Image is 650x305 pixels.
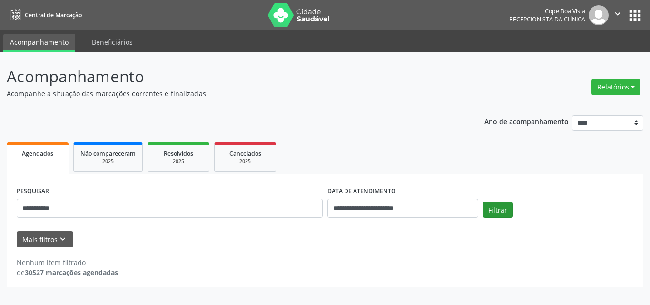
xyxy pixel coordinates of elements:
[17,257,118,267] div: Nenhum item filtrado
[80,149,136,157] span: Não compareceram
[7,65,453,89] p: Acompanhamento
[85,34,139,50] a: Beneficiários
[22,149,53,157] span: Agendados
[627,7,643,24] button: apps
[327,184,396,199] label: DATA DE ATENDIMENTO
[509,7,585,15] div: Cope Boa Vista
[612,9,623,19] i: 
[58,234,68,245] i: keyboard_arrow_down
[609,5,627,25] button: 
[229,149,261,157] span: Cancelados
[7,89,453,98] p: Acompanhe a situação das marcações correntes e finalizadas
[155,158,202,165] div: 2025
[80,158,136,165] div: 2025
[17,267,118,277] div: de
[164,149,193,157] span: Resolvidos
[483,202,513,218] button: Filtrar
[3,34,75,52] a: Acompanhamento
[25,268,118,277] strong: 30527 marcações agendadas
[17,231,73,248] button: Mais filtroskeyboard_arrow_down
[589,5,609,25] img: img
[484,115,569,127] p: Ano de acompanhamento
[17,184,49,199] label: PESQUISAR
[7,7,82,23] a: Central de Marcação
[221,158,269,165] div: 2025
[25,11,82,19] span: Central de Marcação
[509,15,585,23] span: Recepcionista da clínica
[591,79,640,95] button: Relatórios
